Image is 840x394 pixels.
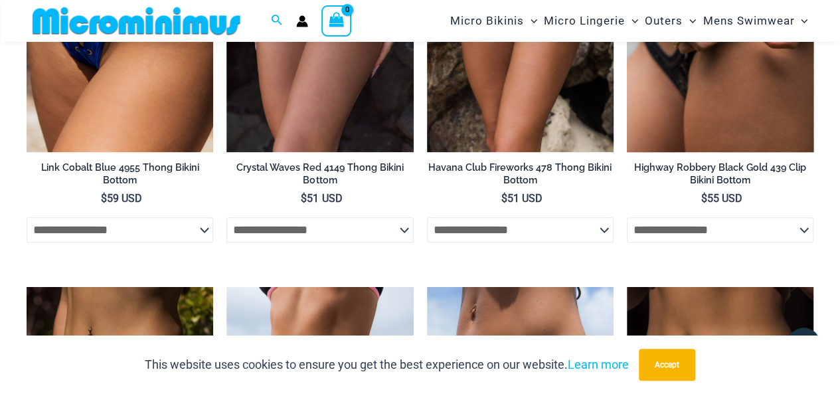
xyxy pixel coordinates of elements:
[226,161,413,186] h2: Crystal Waves Red 4149 Thong Bikini Bottom
[301,192,307,205] span: $
[447,4,541,38] a: Micro BikinisMenu ToggleMenu Toggle
[701,192,707,205] span: $
[699,4,811,38] a: Mens SwimwearMenu ToggleMenu Toggle
[101,192,107,205] span: $
[321,5,352,36] a: View Shopping Cart, empty
[683,4,696,38] span: Menu Toggle
[445,2,813,40] nav: Site Navigation
[27,161,213,191] a: Link Cobalt Blue 4955 Thong Bikini Bottom
[627,161,813,186] h2: Highway Robbery Black Gold 439 Clip Bikini Bottom
[27,6,246,36] img: MM SHOP LOGO FLAT
[627,161,813,191] a: Highway Robbery Black Gold 439 Clip Bikini Bottom
[501,192,507,205] span: $
[703,4,794,38] span: Mens Swimwear
[641,4,699,38] a: OutersMenu ToggleMenu Toggle
[226,161,413,191] a: Crystal Waves Red 4149 Thong Bikini Bottom
[625,4,638,38] span: Menu Toggle
[427,161,614,186] h2: Havana Club Fireworks 478 Thong Bikini Bottom
[524,4,537,38] span: Menu Toggle
[145,355,629,375] p: This website uses cookies to ensure you get the best experience on our website.
[501,192,543,205] bdi: 51 USD
[271,13,283,29] a: Search icon link
[541,4,641,38] a: Micro LingerieMenu ToggleMenu Toggle
[427,161,614,191] a: Havana Club Fireworks 478 Thong Bikini Bottom
[544,4,625,38] span: Micro Lingerie
[27,161,213,186] h2: Link Cobalt Blue 4955 Thong Bikini Bottom
[450,4,524,38] span: Micro Bikinis
[296,15,308,27] a: Account icon link
[568,357,629,371] a: Learn more
[794,4,807,38] span: Menu Toggle
[645,4,683,38] span: Outers
[301,192,342,205] bdi: 51 USD
[701,192,742,205] bdi: 55 USD
[101,192,142,205] bdi: 59 USD
[639,349,695,381] button: Accept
